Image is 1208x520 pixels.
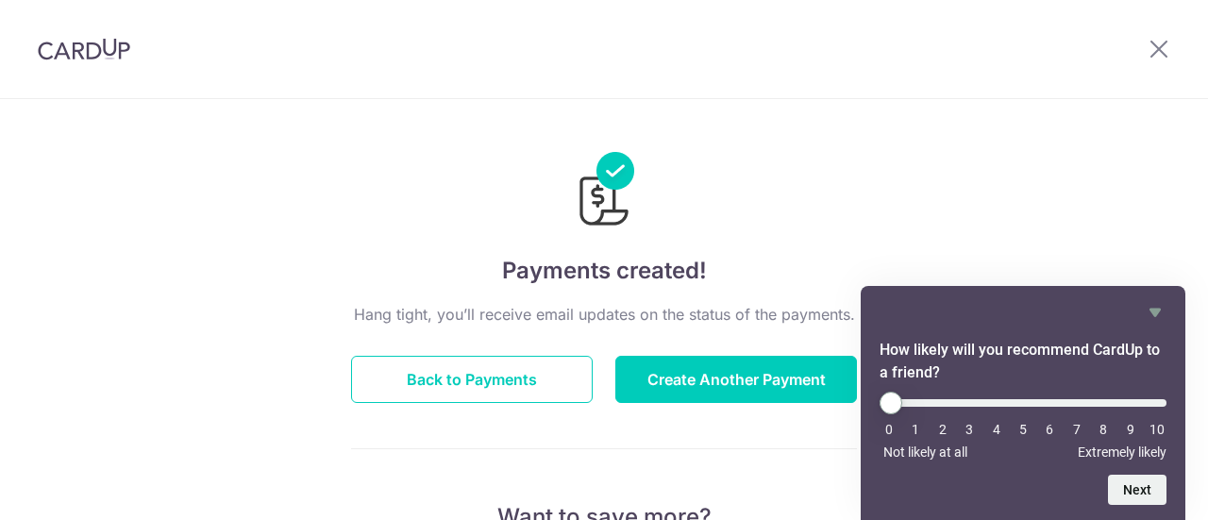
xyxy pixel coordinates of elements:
li: 1 [906,422,925,437]
li: 10 [1148,422,1166,437]
img: Payments [574,152,634,231]
button: Next question [1108,475,1166,505]
li: 6 [1040,422,1059,437]
h4: Payments created! [351,254,857,288]
li: 3 [960,422,979,437]
li: 8 [1094,422,1113,437]
img: CardUp [38,38,130,60]
button: Hide survey [1144,301,1166,324]
li: 4 [987,422,1006,437]
button: Create Another Payment [615,356,857,403]
button: Back to Payments [351,356,593,403]
span: Extremely likely [1078,445,1166,460]
div: How likely will you recommend CardUp to a friend? Select an option from 0 to 10, with 0 being Not... [880,392,1166,460]
p: Hang tight, you’ll receive email updates on the status of the payments. [351,303,857,326]
div: How likely will you recommend CardUp to a friend? Select an option from 0 to 10, with 0 being Not... [880,301,1166,505]
h2: How likely will you recommend CardUp to a friend? Select an option from 0 to 10, with 0 being Not... [880,339,1166,384]
li: 0 [880,422,898,437]
li: 7 [1067,422,1086,437]
span: Not likely at all [883,445,967,460]
li: 9 [1121,422,1140,437]
li: 2 [933,422,952,437]
li: 5 [1014,422,1032,437]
